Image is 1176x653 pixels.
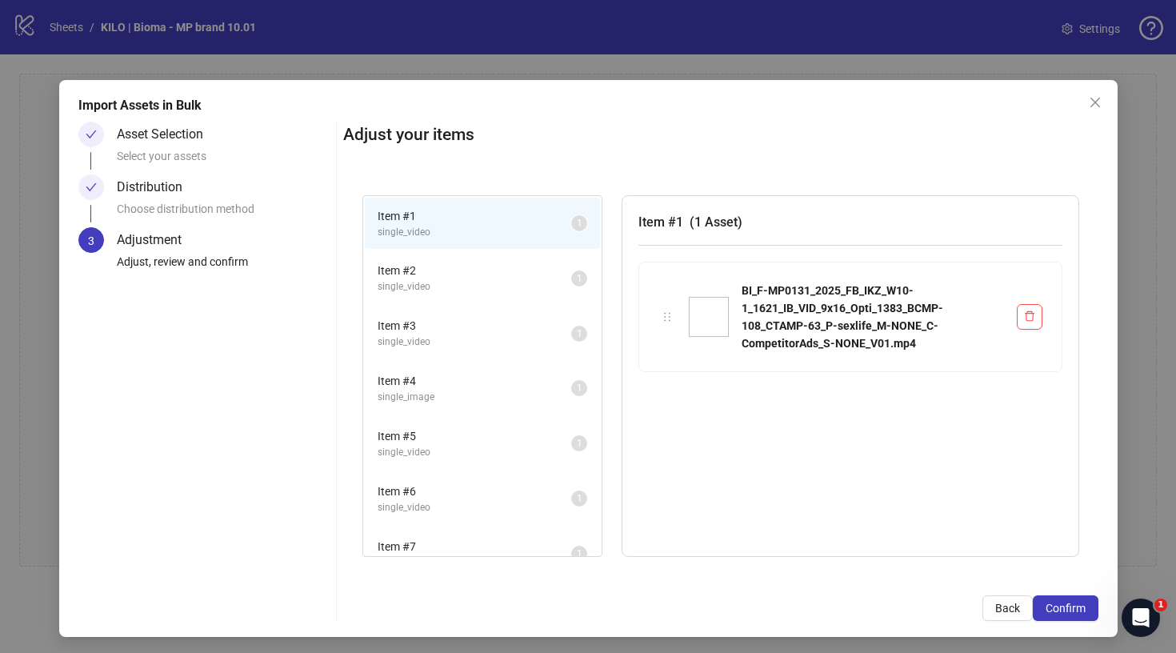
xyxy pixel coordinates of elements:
[995,602,1020,615] span: Back
[577,218,582,229] span: 1
[117,200,330,227] div: Choose distribution method
[1089,96,1102,109] span: close
[571,380,587,396] sup: 1
[117,253,330,280] div: Adjust, review and confirm
[343,122,1098,148] h2: Adjust your items
[117,122,216,147] div: Asset Selection
[88,234,94,247] span: 3
[571,546,587,562] sup: 1
[378,483,571,500] span: Item # 6
[577,548,582,559] span: 1
[86,129,97,140] span: check
[378,500,571,515] span: single_video
[982,595,1033,621] button: Back
[1082,90,1108,115] button: Close
[571,435,587,451] sup: 1
[571,491,587,507] sup: 1
[577,383,582,394] span: 1
[378,555,571,571] span: single_video
[1154,599,1167,611] span: 1
[1024,310,1035,322] span: delete
[571,270,587,286] sup: 1
[78,96,1098,115] div: Import Assets in Bulk
[378,538,571,555] span: Item # 7
[378,279,571,294] span: single_video
[378,207,571,225] span: Item # 1
[1017,304,1042,330] button: Delete
[117,174,195,200] div: Distribution
[577,438,582,449] span: 1
[689,297,729,337] img: BI_F-MP0131_2025_FB_IKZ_W10-1_1621_IB_VID_9x16_Opti_1383_BCMP-108_CTAMP-63_P-sexlife_M-NONE_C-Com...
[571,215,587,231] sup: 1
[1033,595,1098,621] button: Confirm
[1046,602,1086,615] span: Confirm
[378,372,571,390] span: Item # 4
[378,317,571,335] span: Item # 3
[378,390,571,405] span: single_image
[577,273,582,284] span: 1
[378,262,571,279] span: Item # 2
[1122,599,1160,637] iframe: Intercom live chat
[690,214,742,230] span: ( 1 Asset )
[378,445,571,460] span: single_video
[658,308,676,326] div: holder
[117,227,194,253] div: Adjustment
[577,328,582,339] span: 1
[86,182,97,193] span: check
[378,225,571,240] span: single_video
[662,311,673,322] span: holder
[378,427,571,445] span: Item # 5
[117,147,330,174] div: Select your assets
[742,282,1004,352] div: BI_F-MP0131_2025_FB_IKZ_W10-1_1621_IB_VID_9x16_Opti_1383_BCMP-108_CTAMP-63_P-sexlife_M-NONE_C-Com...
[571,326,587,342] sup: 1
[378,335,571,350] span: single_video
[577,493,582,504] span: 1
[638,212,1062,232] h3: Item # 1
